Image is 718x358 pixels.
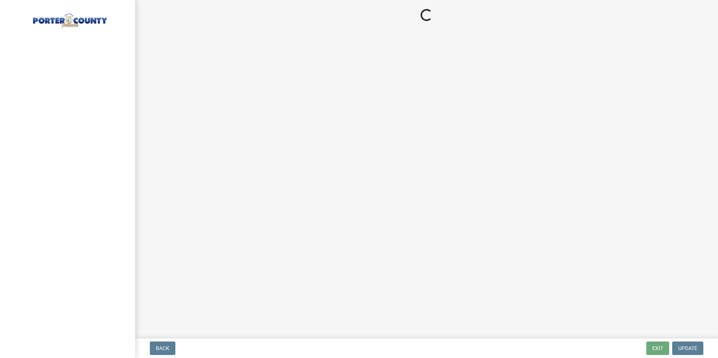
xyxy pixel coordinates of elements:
[15,8,123,29] img: Porter County, Indiana
[150,341,175,355] button: Back
[678,345,697,351] span: Update
[156,345,169,351] span: Back
[672,341,703,355] button: Update
[646,341,669,355] button: Exit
